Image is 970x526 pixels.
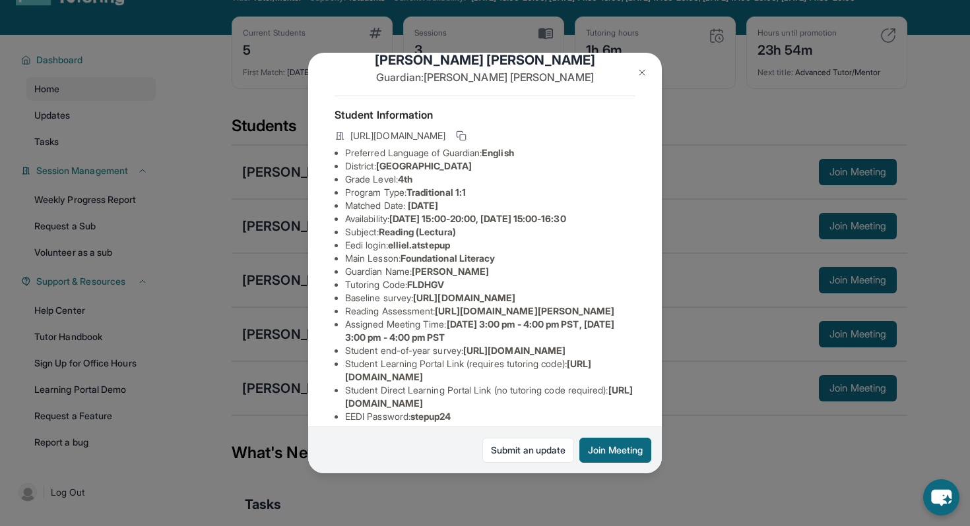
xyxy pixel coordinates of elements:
[345,146,635,160] li: Preferred Language of Guardian:
[345,252,635,265] li: Main Lesson :
[335,107,635,123] h4: Student Information
[345,357,635,384] li: Student Learning Portal Link (requires tutoring code) :
[389,213,566,224] span: [DATE] 15:00-20:00, [DATE] 15:00-16:30
[408,200,438,211] span: [DATE]
[345,199,635,212] li: Matched Date:
[345,186,635,199] li: Program Type:
[345,344,635,357] li: Student end-of-year survey :
[407,279,444,290] span: FLDHGV
[923,479,959,515] button: chat-button
[453,128,469,144] button: Copy link
[376,160,472,171] span: [GEOGRAPHIC_DATA]
[463,345,566,356] span: [URL][DOMAIN_NAME]
[345,410,635,423] li: EEDI Password :
[379,226,456,237] span: Reading (Lectura)
[413,292,515,303] span: [URL][DOMAIN_NAME]
[345,265,635,278] li: Guardian Name :
[345,291,635,305] li: Baseline survey :
[410,411,451,422] span: stepup24
[345,384,635,410] li: Student Direct Learning Portal Link (no tutoring code required) :
[345,318,614,343] span: [DATE] 3:00 pm - 4:00 pm PST, [DATE] 3:00 pm - 4:00 pm PST
[345,318,635,344] li: Assigned Meeting Time :
[345,305,635,318] li: Reading Assessment :
[345,212,635,225] li: Availability:
[335,51,635,69] h1: [PERSON_NAME] [PERSON_NAME]
[482,147,514,158] span: English
[388,239,450,250] span: elliel.atstepup
[345,173,635,186] li: Grade Level:
[345,239,635,252] li: Eedi login :
[335,69,635,85] p: Guardian: [PERSON_NAME] [PERSON_NAME]
[401,252,495,264] span: Foundational Literacy
[350,129,445,142] span: [URL][DOMAIN_NAME]
[345,160,635,173] li: District:
[482,438,574,463] a: Submit an update
[406,187,466,198] span: Traditional 1:1
[345,225,635,239] li: Subject :
[637,67,647,78] img: Close Icon
[345,278,635,291] li: Tutoring Code :
[412,266,489,277] span: [PERSON_NAME]
[398,173,412,185] span: 4th
[435,305,614,316] span: [URL][DOMAIN_NAME][PERSON_NAME]
[579,438,651,463] button: Join Meeting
